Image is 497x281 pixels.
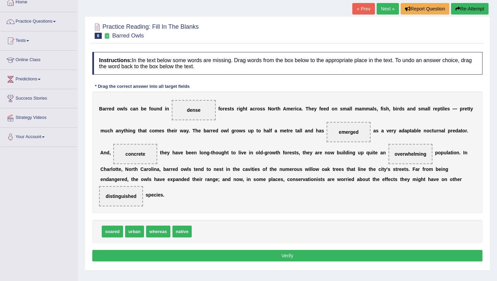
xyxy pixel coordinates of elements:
b: f [270,128,272,133]
b: n [307,128,310,133]
b: t [246,106,247,111]
b: t [432,128,434,133]
b: e [284,128,287,133]
b: t [230,106,232,111]
b: p [448,128,451,133]
b: n [157,106,160,111]
button: Report Question [401,3,449,15]
b: d [455,128,458,133]
b: b [204,128,207,133]
b: b [141,106,144,111]
b: n [135,106,138,111]
b: r [397,106,399,111]
b: l [350,106,351,111]
b: t [124,128,125,133]
b: l [417,128,418,133]
b: r [105,106,107,111]
b: i [382,106,383,111]
b: N [268,106,271,111]
b: a [381,128,384,133]
b: o [284,150,287,155]
b: r [436,128,438,133]
a: Success Stories [0,89,77,106]
b: a [370,106,373,111]
b: h [308,106,311,111]
h4: In the text below some words are missing. Drag words from the box below to the appropriate place ... [92,52,482,75]
b: l [300,128,301,133]
b: m [155,128,159,133]
b: g [231,128,234,133]
span: dense [187,107,200,113]
b: w [272,150,276,155]
b: u [218,150,221,155]
b: c [108,128,110,133]
b: t [211,150,213,155]
b: o [256,150,259,155]
b: o [117,106,120,111]
b: r [392,128,394,133]
b: g [133,128,136,133]
h2: Practice Reading: Fill In The Blanks [92,22,199,39]
b: m [286,106,290,111]
b: l [199,150,201,155]
b: a [347,106,350,111]
b: e [213,128,215,133]
b: o [201,150,204,155]
b: l [123,106,125,111]
b: a [319,128,322,133]
b: e [321,106,324,111]
b: e [191,150,194,155]
b: o [462,128,465,133]
b: g [240,106,243,111]
b: r [287,150,289,155]
b: m [355,106,359,111]
b: e [307,150,310,155]
b: o [220,106,223,111]
b: i [240,150,241,155]
b: s [263,106,265,111]
b: h [213,150,216,155]
b: s [243,128,245,133]
b: o [258,128,261,133]
b: t [256,128,258,133]
b: h [263,128,266,133]
b: a [441,128,444,133]
b: A [100,150,103,155]
b: r [433,106,435,111]
b: r [465,128,467,133]
a: Online Class [0,51,77,68]
b: A [283,106,286,111]
b: r [223,106,224,111]
b: g [264,150,267,155]
b: T [192,128,195,133]
b: d [399,106,402,111]
b: n [410,106,413,111]
b: a [425,106,428,111]
b: s [232,106,234,111]
b: l [301,128,302,133]
b: d [413,106,416,111]
b: m [343,106,347,111]
b: n [194,150,197,155]
b: n [118,128,121,133]
b: a [305,128,308,133]
b: t [295,128,297,133]
b: l [373,106,374,111]
b: i [396,106,397,111]
b: y [167,150,170,155]
b: s [376,128,379,133]
b: n [104,150,107,155]
b: a [411,128,414,133]
b: u [104,128,108,133]
b: t [138,128,140,133]
div: * Drag the correct answer into all target fields [92,83,192,90]
a: Tests [0,31,77,48]
b: e [224,106,227,111]
span: emerged [339,129,358,135]
b: h [110,128,113,133]
b: e [290,106,293,111]
b: m [366,106,370,111]
b: b [186,150,189,155]
b: a [315,150,318,155]
b: f [381,106,382,111]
